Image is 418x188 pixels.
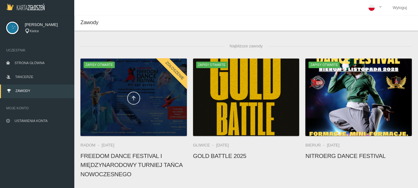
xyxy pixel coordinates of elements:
img: Gold Battle 2025 [193,59,299,136]
span: Tancerze [15,75,33,79]
a: NitroErg Dance FestivalZapisy otwarte [305,59,412,136]
span: Zapisy otwarte [308,62,340,68]
div: Zgłoszenie [155,51,194,90]
span: Strona główna [15,61,45,65]
h4: FREEDOM DANCE FESTIVAL I Międzynarodowy Turniej Tańca Nowoczesnego [80,151,187,179]
li: Radom [80,142,101,148]
li: Bieruń [305,142,327,148]
a: Gold Battle 2025Zapisy otwarte [193,59,299,136]
a: FREEDOM DANCE FESTIVAL I Międzynarodowy Turniej Tańca NowoczesnegoZapisy otwarteZgłoszenie [80,59,187,136]
span: Zawody [80,20,98,25]
span: Uczestnik [6,47,68,53]
li: [DATE] [327,142,339,148]
span: Ustawienia konta [15,119,48,123]
span: Zapisy otwarte [196,62,227,68]
img: Logo [6,3,45,10]
img: svg [6,22,19,34]
span: [PERSON_NAME] [25,22,68,28]
span: Zapisy otwarte [84,62,115,68]
span: Najbliższe zawody [225,40,268,52]
span: Zawody [15,89,30,93]
div: Kielce [25,28,68,34]
li: [DATE] [101,142,114,148]
h4: Gold Battle 2025 [193,151,299,160]
h4: NitroErg Dance Festival [305,151,412,160]
li: [DATE] [216,142,229,148]
li: Gliwice [193,142,216,148]
span: Moje konto [6,105,68,111]
img: NitroErg Dance Festival [305,59,412,136]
